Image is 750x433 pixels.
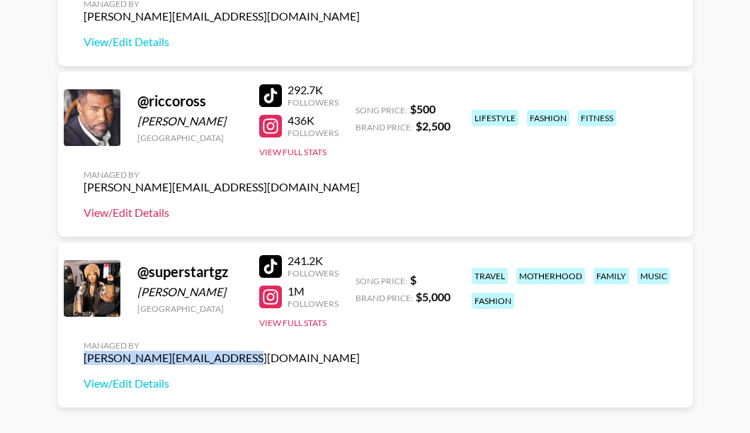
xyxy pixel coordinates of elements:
[356,293,413,303] span: Brand Price:
[288,298,339,309] div: Followers
[288,97,339,108] div: Followers
[84,376,360,390] a: View/Edit Details
[259,147,326,157] button: View Full Stats
[137,92,242,110] div: @ riccoross
[356,276,407,286] span: Song Price:
[472,268,508,284] div: travel
[288,83,339,97] div: 292.7K
[84,180,360,194] div: [PERSON_NAME][EMAIL_ADDRESS][DOMAIN_NAME]
[288,284,339,298] div: 1M
[84,35,360,49] a: View/Edit Details
[84,9,360,23] div: [PERSON_NAME][EMAIL_ADDRESS][DOMAIN_NAME]
[472,110,518,126] div: lifestyle
[259,317,326,328] button: View Full Stats
[356,122,413,133] span: Brand Price:
[356,105,407,116] span: Song Price:
[84,351,360,365] div: [PERSON_NAME][EMAIL_ADDRESS][DOMAIN_NAME]
[637,268,670,284] div: music
[288,268,339,279] div: Followers
[593,268,629,284] div: family
[137,263,242,281] div: @ superstartgz
[137,285,242,299] div: [PERSON_NAME]
[288,113,339,128] div: 436K
[84,169,360,180] div: Managed By
[137,133,242,143] div: [GEOGRAPHIC_DATA]
[410,273,416,286] strong: $
[288,128,339,138] div: Followers
[84,340,360,351] div: Managed By
[137,114,242,128] div: [PERSON_NAME]
[527,110,569,126] div: fashion
[84,206,360,220] a: View/Edit Details
[137,303,242,314] div: [GEOGRAPHIC_DATA]
[288,254,339,268] div: 241.2K
[472,293,514,309] div: fashion
[416,290,450,303] strong: $ 5,000
[416,119,450,133] strong: $ 2,500
[578,110,616,126] div: fitness
[410,102,436,116] strong: $ 500
[516,268,585,284] div: motherhood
